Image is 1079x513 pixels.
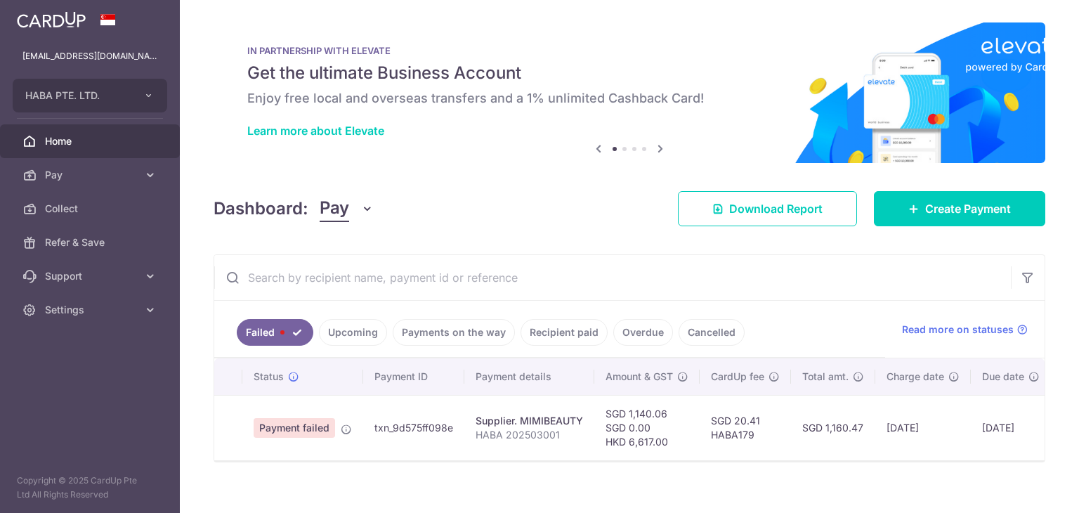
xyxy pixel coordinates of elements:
td: SGD 20.41 HABA179 [700,395,791,460]
span: Total amt. [802,370,849,384]
span: Create Payment [925,200,1011,217]
a: Overdue [613,319,673,346]
a: Read more on statuses [902,323,1028,337]
div: Supplier. MIMIBEAUTY [476,414,583,428]
th: Payment ID [363,358,464,395]
td: SGD 1,160.47 [791,395,875,460]
span: Charge date [887,370,944,384]
span: Amount & GST [606,370,673,384]
span: Support [45,269,138,283]
input: Search by recipient name, payment id or reference [214,255,1011,300]
span: Settings [45,303,138,317]
span: Pay [45,168,138,182]
button: HABA PTE. LTD. [13,79,167,112]
h6: Enjoy free local and overseas transfers and a 1% unlimited Cashback Card! [247,90,1012,107]
a: Upcoming [319,319,387,346]
img: Renovation banner [214,22,1045,163]
span: Home [45,134,138,148]
a: Payments on the way [393,319,515,346]
td: txn_9d575ff098e [363,395,464,460]
span: Payment failed [254,418,335,438]
span: Refer & Save [45,235,138,249]
p: HABA 202503001 [476,428,583,442]
a: Create Payment [874,191,1045,226]
h4: Dashboard: [214,196,308,221]
button: Pay [320,195,374,222]
span: HABA PTE. LTD. [25,89,129,103]
td: SGD 1,140.06 SGD 0.00 HKD 6,617.00 [594,395,700,460]
td: [DATE] [971,395,1051,460]
span: CardUp fee [711,370,764,384]
p: [EMAIL_ADDRESS][DOMAIN_NAME] [22,49,157,63]
span: Status [254,370,284,384]
p: IN PARTNERSHIP WITH ELEVATE [247,45,1012,56]
span: Download Report [729,200,823,217]
a: Learn more about Elevate [247,124,384,138]
span: Due date [982,370,1024,384]
h5: Get the ultimate Business Account [247,62,1012,84]
a: Failed [237,319,313,346]
span: Read more on statuses [902,323,1014,337]
a: Recipient paid [521,319,608,346]
span: Collect [45,202,138,216]
img: CardUp [17,11,86,28]
a: Cancelled [679,319,745,346]
th: Payment details [464,358,594,395]
td: [DATE] [875,395,971,460]
a: Download Report [678,191,857,226]
span: Pay [320,195,349,222]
